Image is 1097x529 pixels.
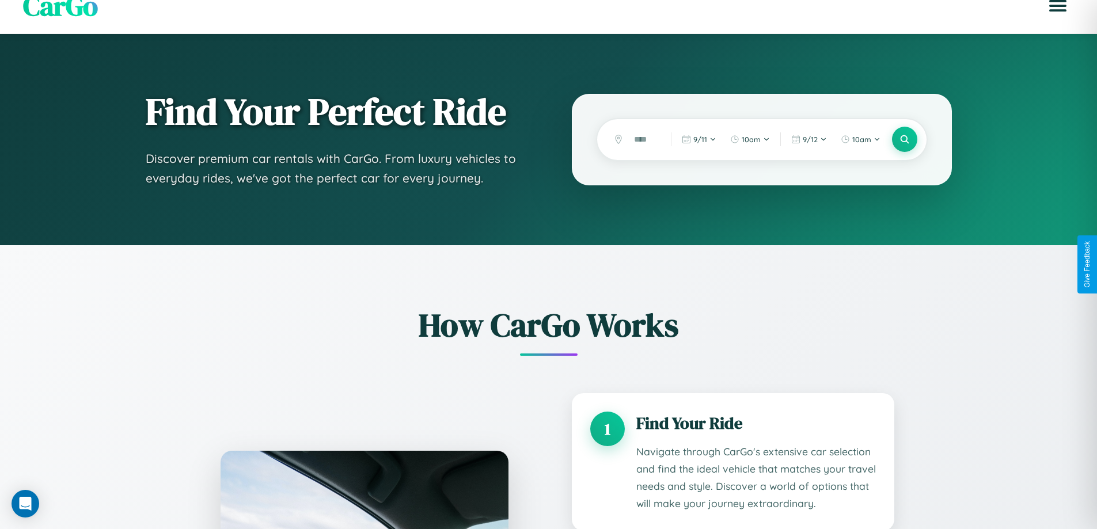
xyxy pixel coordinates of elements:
span: 9 / 12 [803,135,818,144]
p: Discover premium car rentals with CarGo. From luxury vehicles to everyday rides, we've got the pe... [146,149,526,188]
span: 9 / 11 [693,135,707,144]
h2: How CarGo Works [203,303,894,347]
span: 10am [742,135,761,144]
button: 10am [724,130,776,149]
button: 9/11 [676,130,722,149]
p: Navigate through CarGo's extensive car selection and find the ideal vehicle that matches your tra... [636,443,876,512]
button: 9/12 [785,130,833,149]
div: Open Intercom Messenger [12,490,39,517]
div: Give Feedback [1083,241,1091,288]
div: 1 [590,412,625,446]
button: 10am [835,130,886,149]
h1: Find Your Perfect Ride [146,92,526,132]
h3: Find Your Ride [636,412,876,435]
span: 10am [852,135,871,144]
